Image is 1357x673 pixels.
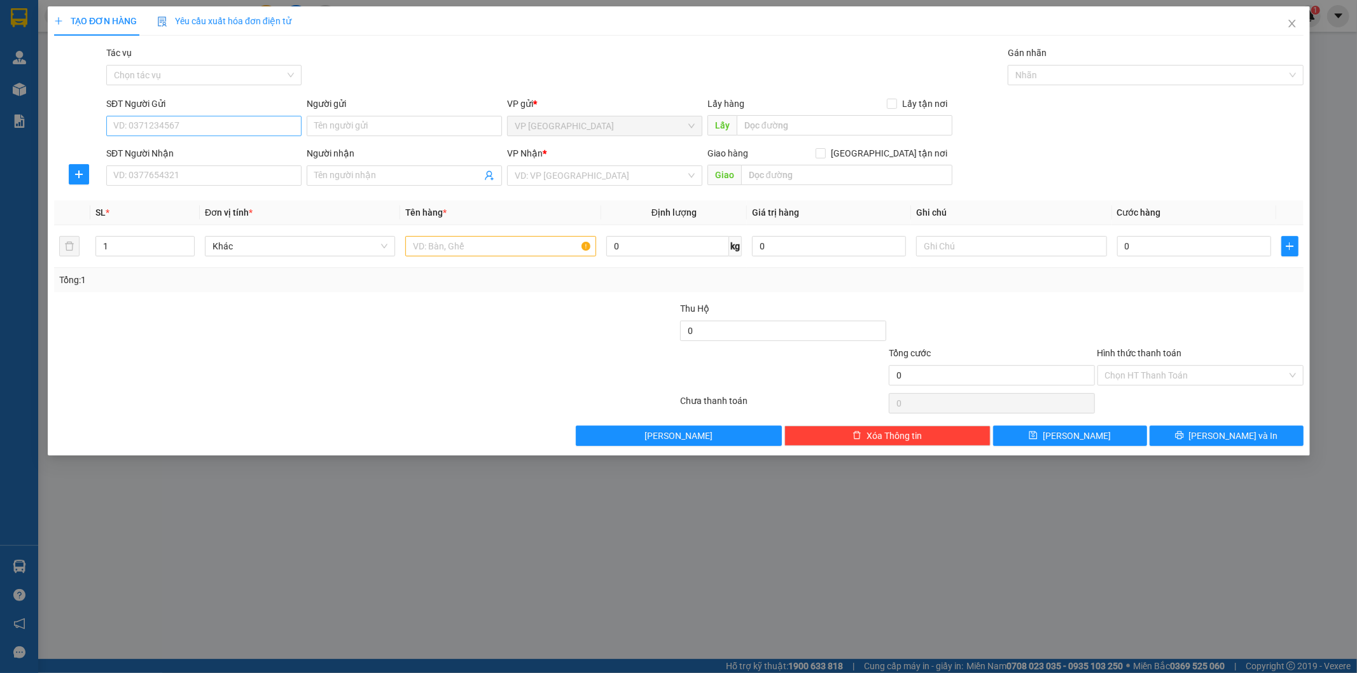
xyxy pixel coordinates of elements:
[707,148,748,158] span: Giao hàng
[992,426,1146,446] button: save[PERSON_NAME]
[1008,48,1047,58] label: Gán nhãn
[1117,207,1160,218] span: Cước hàng
[729,236,742,256] span: kg
[826,146,952,160] span: [GEOGRAPHIC_DATA] tận nơi
[752,236,906,256] input: 0
[651,207,697,218] span: Định lượng
[507,148,543,158] span: VP Nhận
[106,97,302,111] div: SĐT Người Gửi
[69,169,88,179] span: plus
[106,146,302,160] div: SĐT Người Nhận
[576,426,782,446] button: [PERSON_NAME]
[897,97,952,111] span: Lấy tận nơi
[515,116,695,135] span: VP Đà Lạt
[307,97,502,111] div: Người gửi
[784,426,991,446] button: deleteXóa Thông tin
[911,200,1111,225] th: Ghi chú
[157,17,167,27] img: icon
[54,16,137,26] span: TẠO ĐƠN HÀNG
[679,394,887,416] div: Chưa thanh toán
[707,99,744,109] span: Lấy hàng
[405,207,447,218] span: Tên hàng
[59,273,524,287] div: Tổng: 1
[707,115,736,135] span: Lấy
[69,164,89,184] button: plus
[888,348,930,358] span: Tổng cước
[1188,429,1277,443] span: [PERSON_NAME] và In
[866,429,922,443] span: Xóa Thông tin
[212,237,387,256] span: Khác
[54,17,63,25] span: plus
[852,431,861,441] span: delete
[405,236,595,256] input: VD: Bàn, Ghế
[1174,431,1183,441] span: printer
[1029,431,1038,441] span: save
[95,207,106,218] span: SL
[484,170,494,181] span: user-add
[1274,6,1309,42] button: Close
[644,429,713,443] span: [PERSON_NAME]
[106,48,132,58] label: Tác vụ
[1043,429,1111,443] span: [PERSON_NAME]
[1281,241,1297,251] span: plus
[307,146,502,160] div: Người nhận
[1281,236,1298,256] button: plus
[157,16,291,26] span: Yêu cầu xuất hóa đơn điện tử
[707,165,741,185] span: Giao
[507,97,702,111] div: VP gửi
[679,303,709,314] span: Thu Hộ
[205,207,253,218] span: Đơn vị tính
[916,236,1106,256] input: Ghi Chú
[59,236,80,256] button: delete
[1097,348,1181,358] label: Hình thức thanh toán
[736,115,952,135] input: Dọc đường
[1149,426,1303,446] button: printer[PERSON_NAME] và In
[1286,18,1297,29] span: close
[752,207,799,218] span: Giá trị hàng
[741,165,952,185] input: Dọc đường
